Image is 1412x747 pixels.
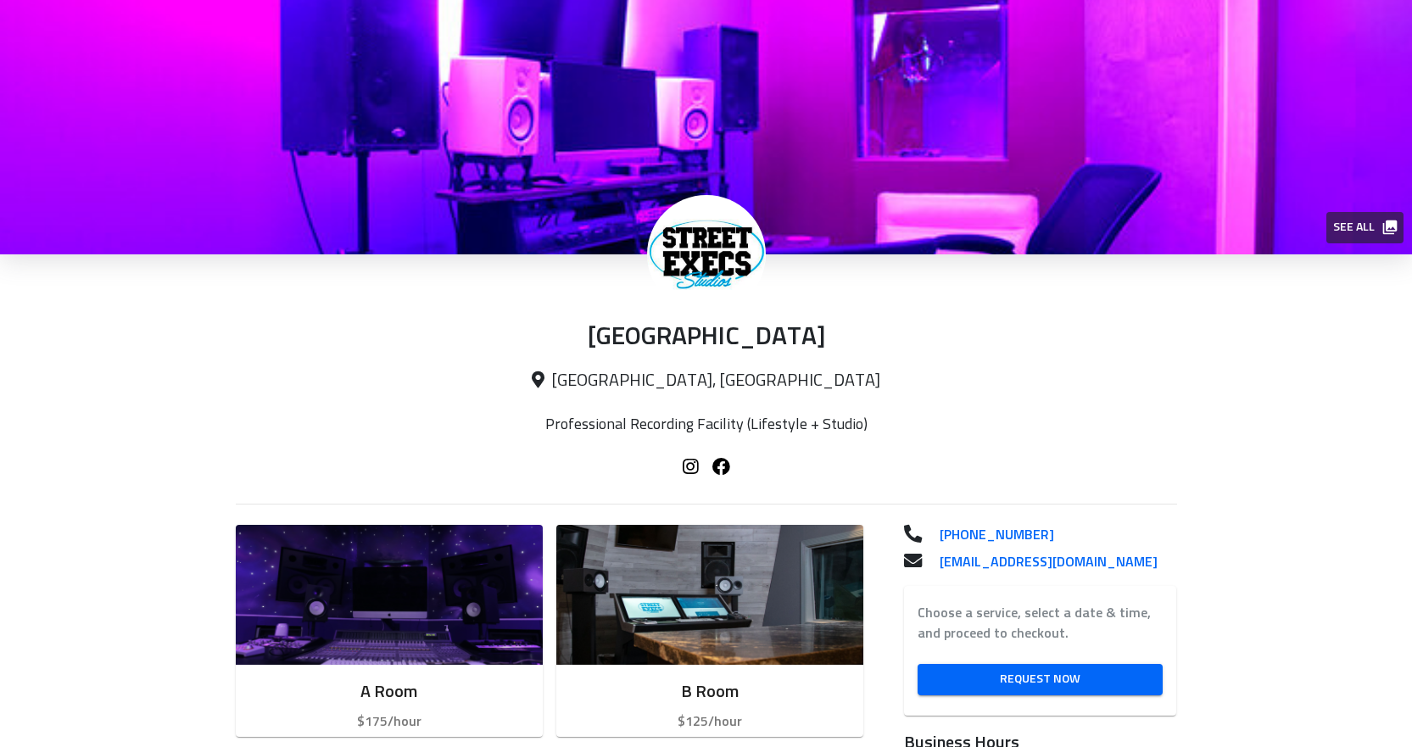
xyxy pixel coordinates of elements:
a: [EMAIL_ADDRESS][DOMAIN_NAME] [926,552,1176,572]
button: B Room$125/hour [556,525,863,737]
a: [PHONE_NUMBER] [926,525,1176,545]
p: [GEOGRAPHIC_DATA] [236,322,1177,354]
p: $125/hour [570,711,850,732]
h6: A Room [249,678,529,705]
span: Request Now [931,669,1150,690]
img: Street Exec Studios [647,195,766,314]
img: Room image [236,525,543,665]
p: $175/hour [249,711,529,732]
img: Room image [556,525,863,665]
button: See all [1326,212,1404,243]
p: Professional Recording Facility (Lifestyle + Studio) [471,415,941,434]
h6: B Room [570,678,850,705]
button: A Room$175/hour [236,525,543,737]
label: Choose a service, select a date & time, and proceed to checkout. [918,603,1164,644]
p: [GEOGRAPHIC_DATA], [GEOGRAPHIC_DATA] [236,371,1177,392]
a: Request Now [918,664,1164,695]
span: See all [1333,217,1395,238]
